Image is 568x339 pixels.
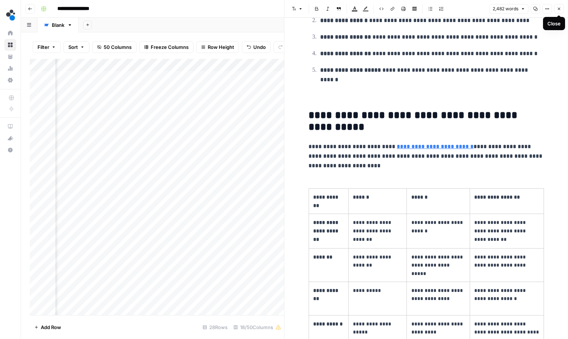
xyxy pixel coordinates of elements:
button: Workspace: spot.ai [4,6,16,24]
button: Add Row [30,321,65,333]
span: 2,482 words [493,6,518,12]
a: Browse [4,39,16,51]
span: Filter [37,43,49,51]
div: Blank [52,21,64,29]
div: 28 Rows [200,321,231,333]
button: Sort [64,41,89,53]
div: What's new? [5,133,16,144]
a: Home [4,27,16,39]
a: Settings [4,74,16,86]
button: Row Height [196,41,239,53]
img: spot.ai Logo [4,8,18,22]
button: Undo [242,41,271,53]
span: Freeze Columns [151,43,189,51]
button: 50 Columns [92,41,136,53]
span: Sort [68,43,78,51]
a: AirOps Academy [4,121,16,132]
a: Usage [4,63,16,74]
button: Freeze Columns [139,41,193,53]
button: Help + Support [4,144,16,156]
span: 50 Columns [104,43,132,51]
button: Filter [33,41,61,53]
span: Row Height [208,43,234,51]
button: 2,482 words [489,4,528,14]
span: Undo [253,43,266,51]
span: Add Row [41,324,61,331]
button: What's new? [4,132,16,144]
div: 18/50 Columns [231,321,284,333]
a: Your Data [4,51,16,63]
a: Blank [37,18,79,32]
